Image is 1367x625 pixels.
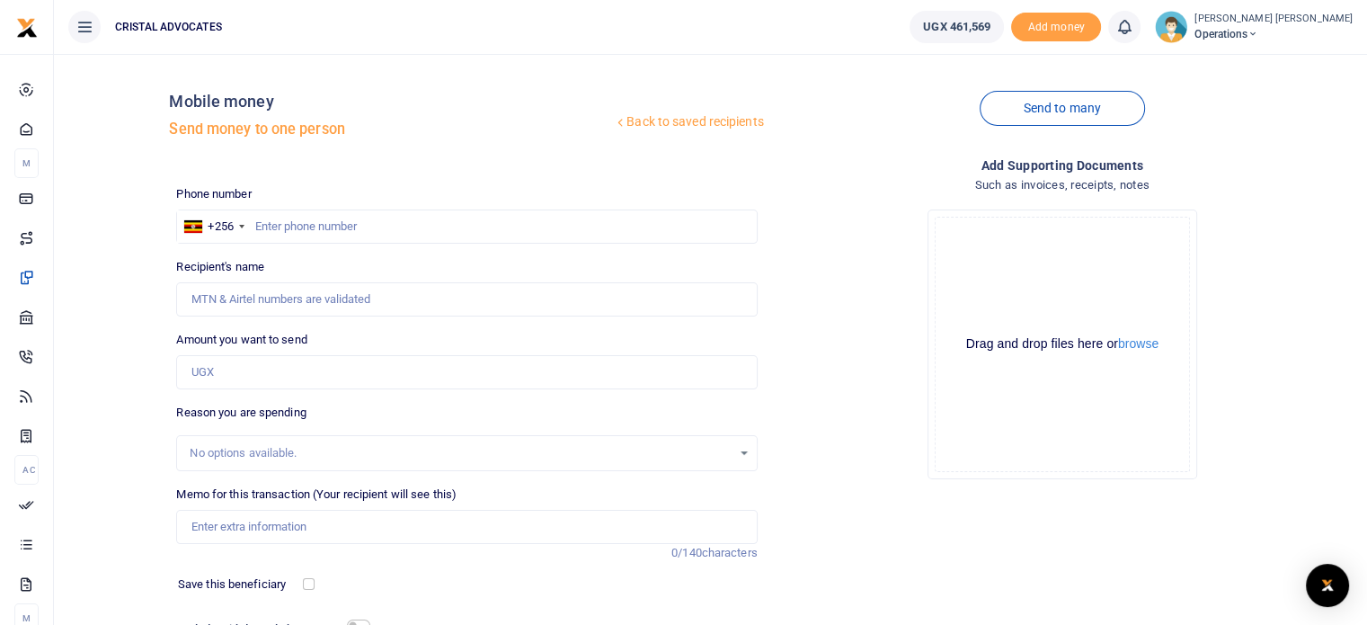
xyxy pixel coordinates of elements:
li: Ac [14,455,39,485]
input: Enter phone number [176,210,757,244]
small: [PERSON_NAME] [PERSON_NAME] [1194,12,1353,27]
img: logo-small [16,17,38,39]
a: UGX 461,569 [910,11,1004,43]
div: No options available. [190,444,731,462]
a: Add money [1011,19,1101,32]
div: Drag and drop files here or [936,335,1189,353]
div: Open Intercom Messenger [1306,564,1349,607]
label: Save this beneficiary [178,576,286,594]
span: characters [702,546,758,559]
label: Amount you want to send [176,331,306,349]
span: UGX 461,569 [923,18,990,36]
a: Back to saved recipients [613,106,765,138]
input: MTN & Airtel numbers are validated [176,282,757,317]
li: M [14,148,39,178]
img: profile-user [1155,11,1187,43]
span: CRISTAL ADVOCATES [108,19,229,35]
button: browse [1118,337,1158,350]
label: Phone number [176,185,251,203]
div: +256 [208,218,233,236]
label: Reason you are spending [176,404,306,422]
h5: Send money to one person [169,121,613,138]
a: logo-small logo-large logo-large [16,20,38,33]
span: 0/140 [671,546,702,559]
li: Wallet ballance [902,11,1011,43]
div: Uganda: +256 [177,210,249,243]
div: File Uploader [928,210,1197,479]
a: profile-user [PERSON_NAME] [PERSON_NAME] Operations [1155,11,1353,43]
h4: Such as invoices, receipts, notes [772,175,1353,195]
h4: Mobile money [169,92,613,112]
span: Operations [1194,26,1353,42]
label: Recipient's name [176,258,264,276]
span: Add money [1011,13,1101,42]
h4: Add supporting Documents [772,156,1353,175]
input: UGX [176,355,757,389]
a: Send to many [980,91,1145,126]
input: Enter extra information [176,510,757,544]
label: Memo for this transaction (Your recipient will see this) [176,486,457,504]
li: Toup your wallet [1011,13,1101,42]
